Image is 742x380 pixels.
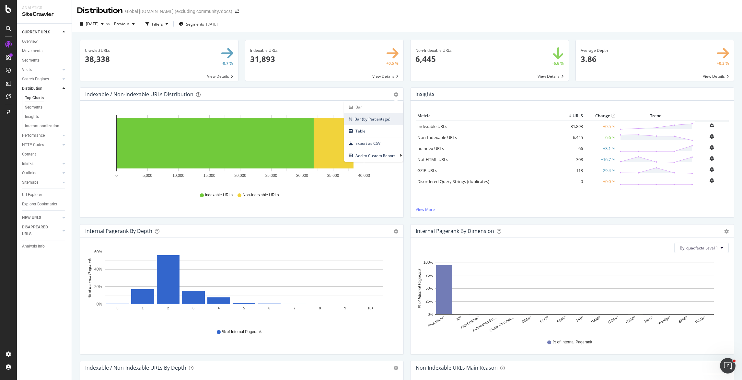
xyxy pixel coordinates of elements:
div: Internal Pagerank By Dimension [416,228,494,234]
text: 9 [344,306,346,310]
div: gear [394,229,398,234]
span: Segments [186,21,204,27]
div: Sitemaps [22,179,39,186]
div: Non-Indexable URLs Main Reason [416,364,498,371]
div: Search Engines [22,76,49,83]
span: Indexable URLs [205,192,233,198]
text: Risk/* [644,315,654,323]
div: bell-plus [710,123,714,128]
text: % of Internal Pagerank [87,258,92,298]
div: Segments [22,57,40,64]
a: Content [22,151,67,158]
div: Url Explorer [22,191,42,198]
div: bell-plus [710,167,714,172]
td: 31,893 [559,121,585,132]
div: gear [394,366,398,370]
text: 0 [116,306,118,310]
td: 308 [559,154,585,165]
text: 30,000 [296,173,308,178]
span: Previous [111,21,130,27]
span: vs [106,21,111,26]
div: Distribution [77,5,122,16]
text: 40,000 [358,173,370,178]
a: noindex URLs [417,145,444,151]
text: % of Internal Pagerank [417,268,422,308]
td: +3.1 % [585,143,617,154]
td: +0.0 % [585,176,617,187]
svg: A chart. [85,248,395,323]
a: Segments [25,104,67,111]
span: By: quadfecta Level 1 [680,245,718,251]
a: Non-Indexable URLs [417,134,457,140]
td: 66 [559,143,585,154]
text: FSM/* [556,315,567,324]
ul: gear [344,101,403,162]
div: gear [394,92,398,97]
span: Table [344,127,403,135]
a: DISAPPEARED URLS [22,224,61,237]
div: Explorer Bookmarks [22,201,57,208]
span: % of Internal Pagerank [222,329,261,335]
div: Global [DOMAIN_NAME] (excluding community/docs) [125,8,232,15]
div: bell-plus [710,156,714,161]
div: Top Charts [25,95,44,101]
div: DISAPPEARED URLS [22,224,55,237]
a: Inlinks [22,160,61,167]
a: HTTP Codes [22,142,61,148]
a: Indexable URLs [417,123,447,129]
div: Overview [22,38,38,45]
a: Visits [22,66,61,73]
div: Indexable / Non-Indexable URLs by Depth [85,364,186,371]
div: Content [22,151,36,158]
div: Filters [152,21,163,27]
svg: A chart. [416,258,725,333]
iframe: Intercom live chat [720,358,736,374]
text: ITSM/* [625,315,637,324]
span: Bar [344,103,403,111]
text: 10+ [367,306,374,310]
a: Outlinks [22,170,61,177]
button: Previous [111,19,137,29]
div: CURRENT URLS [22,29,50,36]
div: NEW URLS [22,214,41,221]
button: [DATE] [77,19,106,29]
span: Add to Custom Report [344,151,400,160]
a: CURRENT URLS [22,29,61,36]
text: 100% [423,260,434,265]
text: 8 [319,306,321,310]
td: -29.4 % [585,165,617,176]
a: Disordered Query Strings (duplicates) [417,178,489,184]
a: View More [416,207,729,212]
text: 4 [218,306,220,310]
span: % of Internal Pagerank [552,340,592,345]
a: Analysis Info [22,243,67,250]
text: 40% [94,267,102,272]
div: SiteCrawler [22,11,66,18]
a: Search Engines [22,76,61,83]
th: Trend [617,111,695,121]
div: Internal Pagerank by Depth [85,228,152,234]
div: Movements [22,48,42,54]
text: 75% [425,273,433,278]
text: 25,000 [265,173,277,178]
div: Distribution [22,85,42,92]
text: 1 [142,306,144,310]
svg: A chart. [85,111,395,186]
text: ITAM/* [590,315,602,324]
a: Distribution [22,85,61,92]
text: 5,000 [143,173,152,178]
a: Overview [22,38,67,45]
text: 35,000 [327,173,339,178]
th: Metric [416,111,559,121]
text: 25% [425,299,433,304]
text: ITOM/* [607,315,619,324]
span: Bar (by Percentage) [344,115,403,123]
td: +0.5 % [585,121,617,132]
div: bell-plus [710,178,714,183]
td: 113 [559,165,585,176]
a: Performance [22,132,61,139]
div: Outlinks [22,170,36,177]
div: Analysis Info [22,243,45,250]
